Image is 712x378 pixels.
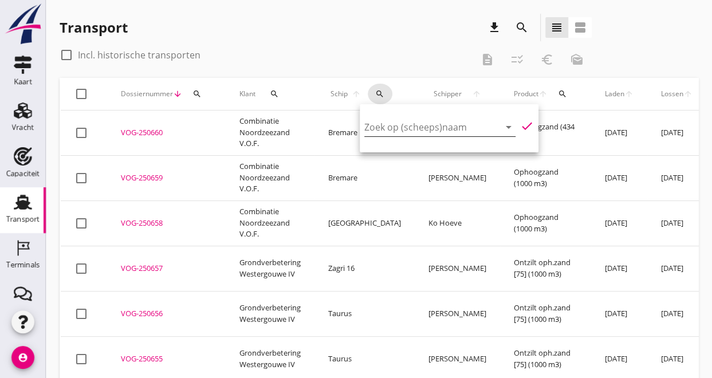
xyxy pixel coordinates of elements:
div: VOG-250657 [121,263,212,274]
td: Zagri 16 [314,246,415,291]
i: arrow_upward [683,89,693,99]
div: Klant [239,80,301,108]
td: Ophoogzand (1000 m3) [500,155,591,200]
span: Schip [328,89,349,99]
td: Ontzilt oph.zand [75] (1000 m3) [500,291,591,336]
td: [PERSON_NAME] [415,155,500,200]
i: arrow_upward [349,89,363,99]
div: Transport [60,18,128,37]
img: logo-small.a267ee39.svg [2,3,44,45]
div: Capaciteit [6,170,40,177]
i: arrow_upward [624,89,634,99]
td: Taurus [314,291,415,336]
td: [PERSON_NAME] [415,246,500,291]
div: Vracht [12,124,34,131]
i: search [192,89,202,99]
td: [GEOGRAPHIC_DATA] [314,200,415,246]
div: VOG-250656 [121,308,212,320]
span: Dossiernummer [121,89,173,99]
td: [DATE] [591,111,647,156]
td: Combinatie Noordzeezand V.O.F. [226,155,314,200]
i: search [515,21,529,34]
td: Combinatie Noordzeezand V.O.F. [226,200,314,246]
i: view_headline [550,21,564,34]
span: Product [514,89,538,99]
div: Kaart [14,78,32,85]
span: Laden [605,89,624,99]
td: [DATE] [647,155,706,200]
td: [PERSON_NAME] [415,291,500,336]
td: [DATE] [591,200,647,246]
td: [DATE] [647,200,706,246]
i: view_agenda [573,21,587,34]
i: search [375,89,384,99]
td: [DATE] [591,246,647,291]
i: search [270,89,279,99]
div: Transport [6,215,40,223]
td: [DATE] [591,155,647,200]
div: VOG-250660 [121,127,212,139]
td: Ophoogzand (1000 m3) [500,200,591,246]
td: Bremare [314,155,415,200]
td: Combinatie Noordzeezand V.O.F. [226,111,314,156]
td: Ophoogzand (434 m3) [500,111,591,156]
td: [DATE] [647,246,706,291]
td: Grondverbetering Westergouwe IV [226,291,314,336]
td: Grondverbetering Westergouwe IV [226,246,314,291]
span: Schipper [428,89,467,99]
i: account_circle [11,346,34,369]
span: Lossen [661,89,683,99]
i: download [487,21,501,34]
label: Incl. historische transporten [78,49,200,61]
td: Ko Hoeve [415,200,500,246]
td: [DATE] [647,291,706,336]
div: VOG-250659 [121,172,212,184]
div: VOG-250655 [121,353,212,365]
i: search [558,89,567,99]
i: arrow_downward [173,89,182,99]
i: arrow_drop_down [502,120,516,134]
input: Zoek op (scheeps)naam [364,118,483,136]
i: arrow_upward [538,89,548,99]
i: arrow_upward [467,89,486,99]
td: [DATE] [647,111,706,156]
td: Ontzilt oph.zand [75] (1000 m3) [500,246,591,291]
div: VOG-250658 [121,218,212,229]
td: [DATE] [591,291,647,336]
div: Terminals [6,261,40,269]
td: Bremare [314,111,415,156]
i: check [520,119,534,133]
